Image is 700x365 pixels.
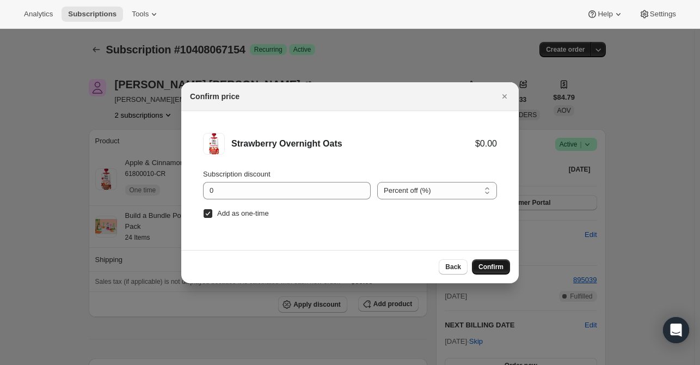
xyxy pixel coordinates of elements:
span: Back [445,263,461,271]
button: Back [439,259,468,275]
span: Subscription discount [203,170,271,178]
button: Tools [125,7,166,22]
div: $0.00 [475,138,497,149]
span: Help [598,10,612,19]
span: Subscriptions [68,10,116,19]
button: Help [580,7,630,22]
span: Tools [132,10,149,19]
button: Analytics [17,7,59,22]
span: Settings [650,10,676,19]
button: Close [497,89,512,104]
button: Settings [633,7,683,22]
span: Add as one-time [217,209,269,217]
div: Open Intercom Messenger [663,317,689,343]
span: Analytics [24,10,53,19]
div: Strawberry Overnight Oats [231,138,475,149]
h2: Confirm price [190,91,240,102]
button: Subscriptions [62,7,123,22]
span: Confirm [478,263,503,271]
img: Strawberry Overnight Oats [203,133,225,155]
button: Confirm [472,259,510,275]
